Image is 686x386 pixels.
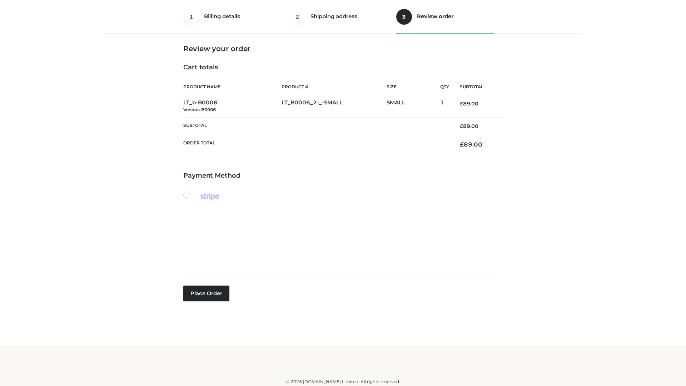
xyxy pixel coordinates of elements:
bdi: 89.00 [460,100,478,107]
td: LT_b-B0006 [183,95,282,118]
th: Subtotal [449,79,503,95]
td: LT_B0006_2-_-SMALL [282,95,387,118]
div: © 2025 [DOMAIN_NAME] Limited. All rights reserved. [106,378,580,385]
td: SMALL [387,95,440,118]
bdi: 89.00 [460,141,482,148]
iframe: Secure payment input frame [182,199,501,272]
bdi: 89.00 [460,123,478,129]
th: Size [387,79,437,95]
span: £ [460,141,464,148]
td: 1 [440,95,449,118]
th: Product Name [183,79,282,95]
th: Subtotal [183,117,449,135]
small: Vendor: B0006 [183,107,216,112]
span: £ [460,100,463,107]
button: Place order [183,286,229,301]
h3: Review your order [183,44,503,53]
th: Order Total [183,135,449,154]
h4: Payment Method [183,172,503,180]
th: Qty [440,79,449,95]
span: £ [460,123,463,129]
h4: Cart totals [183,64,503,71]
th: Product # [282,79,387,95]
